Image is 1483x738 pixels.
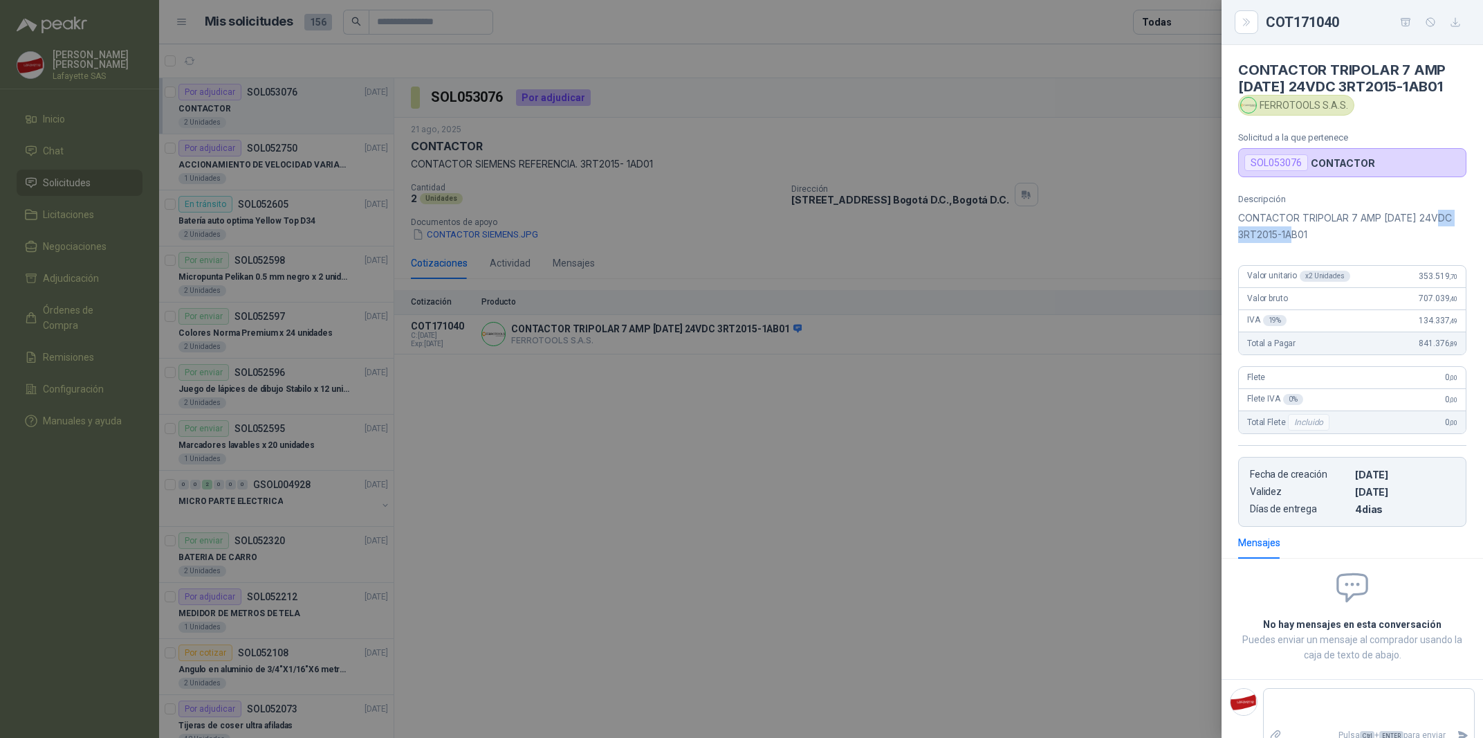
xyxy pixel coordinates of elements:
p: [DATE] [1355,469,1455,480]
img: Company Logo [1231,689,1257,715]
span: ,40 [1449,295,1457,303]
p: CONTACTOR TRIPOLAR 7 AMP [DATE] 24VDC 3RT2015-1AB01 [1238,210,1466,243]
span: Total a Pagar [1247,339,1296,348]
span: ,89 [1449,340,1457,348]
img: Company Logo [1241,98,1256,113]
span: ,00 [1449,396,1457,404]
div: FERROTOOLS S.A.S. [1238,95,1354,116]
div: SOL053076 [1244,154,1308,171]
span: Valor unitario [1247,271,1350,282]
span: 0 [1445,395,1457,404]
span: 134.337 [1419,316,1457,325]
p: Puedes enviar un mensaje al comprador usando la caja de texto de abajo. [1238,632,1466,663]
p: Descripción [1238,194,1466,204]
span: ,00 [1449,419,1457,426]
span: ,70 [1449,273,1457,280]
p: Validez [1250,486,1350,498]
p: 4 dias [1355,503,1455,515]
span: Flete IVA [1247,394,1303,405]
span: 841.376 [1419,339,1457,348]
p: Fecha de creación [1250,469,1350,480]
div: x 2 Unidades [1300,271,1350,282]
div: 19 % [1263,315,1287,326]
span: 707.039 [1419,294,1457,303]
div: Incluido [1288,414,1329,431]
p: Días de entrega [1250,503,1350,515]
div: 0 % [1283,394,1303,405]
h4: CONTACTOR TRIPOLAR 7 AMP [DATE] 24VDC 3RT2015-1AB01 [1238,62,1466,95]
span: 353.519 [1419,271,1457,281]
span: ,00 [1449,374,1457,381]
span: 0 [1445,372,1457,382]
span: Flete [1247,372,1265,382]
span: Total Flete [1247,414,1332,431]
h2: No hay mensajes en esta conversación [1238,617,1466,632]
p: CONTACTOR [1311,157,1375,169]
button: Close [1238,14,1255,30]
div: Mensajes [1238,535,1280,550]
span: 0 [1445,417,1457,427]
span: IVA [1247,315,1287,326]
div: COT171040 [1266,11,1466,33]
p: Solicitud a la que pertenece [1238,132,1466,143]
p: [DATE] [1355,486,1455,498]
span: ,49 [1449,317,1457,325]
span: Valor bruto [1247,294,1287,303]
